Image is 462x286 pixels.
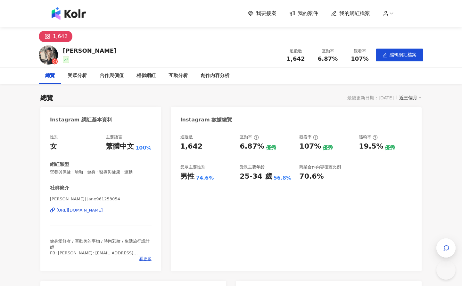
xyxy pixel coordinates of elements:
[240,172,272,182] div: 25-34 歲
[348,48,372,54] div: 觀看率
[50,134,58,140] div: 性別
[201,72,229,80] div: 創作內容分析
[318,56,338,62] span: 6.87%
[298,10,318,17] span: 我的案件
[50,161,69,168] div: 網紅類型
[240,134,259,140] div: 互動率
[316,48,340,54] div: 互動率
[240,164,265,170] div: 受眾主要年齡
[383,53,387,58] span: edit
[180,172,194,182] div: 男性
[50,185,69,191] div: 社群簡介
[100,72,124,80] div: 合作與價值
[50,207,152,213] a: [URL][DOMAIN_NAME]
[180,142,203,151] div: 1,642
[39,31,72,42] button: 1,642
[299,164,341,170] div: 商業合作內容覆蓋比例
[106,134,122,140] div: 主要語言
[287,55,305,62] span: 1,642
[299,134,318,140] div: 觀看率
[274,174,292,182] div: 56.8%
[299,142,321,151] div: 107%
[339,10,370,17] span: 我的網紅檔案
[284,48,308,54] div: 追蹤數
[289,10,318,17] a: 我的案件
[50,142,57,151] div: 女
[196,174,214,182] div: 74.6%
[248,10,276,17] a: 我要接案
[266,144,276,151] div: 優秀
[56,207,103,213] div: [URL][DOMAIN_NAME]
[256,10,276,17] span: 我要接案
[331,10,370,17] a: 我的網紅檔案
[376,49,423,61] button: edit編輯網紅檔案
[53,32,68,41] div: 1,642
[299,172,324,182] div: 70.6%
[390,52,417,57] span: 編輯網紅檔案
[323,144,333,151] div: 優秀
[50,196,152,202] span: [PERSON_NAME]| jane961253054
[45,72,55,80] div: 總覽
[359,142,383,151] div: 19.5%
[180,116,232,123] div: Instagram 數據總覽
[347,95,394,100] div: 最後更新日期：[DATE]
[351,56,369,62] span: 107%
[39,45,58,65] img: KOL Avatar
[40,93,53,102] div: 總覽
[68,72,87,80] div: 受眾分析
[50,169,152,175] span: 營養與保健 · 瑜珈 · 健身 · 醫療與健康 · 運動
[240,142,264,151] div: 6.87%
[136,72,156,80] div: 相似網紅
[63,47,116,55] div: [PERSON_NAME]
[436,260,456,280] iframe: Help Scout Beacon - Open
[180,134,193,140] div: 追蹤數
[106,142,134,151] div: 繁體中文
[52,7,86,20] img: logo
[50,116,112,123] div: Instagram 網紅基本資料
[50,239,150,261] span: 健身愛好者 / 喜歡美的事物 / 時尚彩妝 / 生活旅行設計師 FB: [PERSON_NAME]: [EMAIL_ADDRESS][DOMAIN_NAME]
[136,144,151,151] span: 100%
[399,94,422,102] div: 近三個月
[359,134,378,140] div: 漲粉率
[180,164,205,170] div: 受眾主要性別
[139,256,152,262] span: 看更多
[385,144,395,151] div: 優秀
[169,72,188,80] div: 互動分析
